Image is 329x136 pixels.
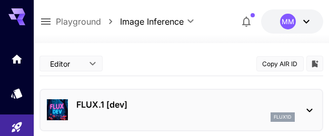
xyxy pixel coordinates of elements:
[274,113,292,121] p: flux1d
[11,53,23,66] div: Home
[56,15,101,28] a: Playground
[56,15,120,28] nav: breadcrumb
[261,9,323,34] button: $19.39096MM
[47,94,316,126] div: FLUX.1 [dev]flux1d
[11,121,23,134] div: Playground
[76,98,295,111] p: FLUX.1 [dev]
[50,58,83,69] span: Editor
[11,87,23,100] div: Models
[120,15,184,28] span: Image Inference
[256,56,304,71] button: Copy AIR ID
[310,57,320,70] button: Add to library
[280,14,296,29] div: MM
